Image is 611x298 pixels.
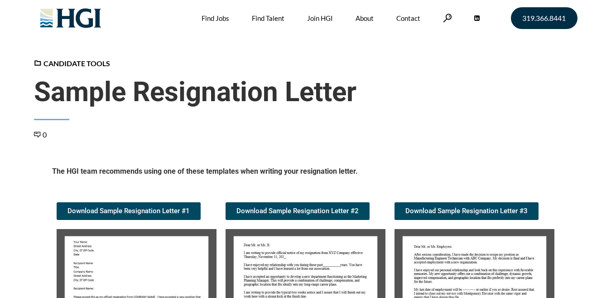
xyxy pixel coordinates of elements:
[405,208,528,215] span: Download Sample Resignation Letter #3
[57,202,201,220] a: Download Sample Resignation Letter #1
[52,166,559,180] h5: The HGI team recommends using one of these templates when writing your resignation letter.
[67,208,190,215] span: Download Sample Resignation Letter #1
[34,130,47,139] a: 0
[34,76,577,108] span: Sample Resignation Letter
[226,202,370,220] a: Download Sample Resignation Letter #2
[236,208,359,215] span: Download Sample Resignation Letter #2
[511,7,577,29] a: 319.366.8441
[34,59,110,68] a: Candidate Tools
[522,15,566,22] span: 319.366.8441
[395,202,539,220] a: Download Sample Resignation Letter #3
[443,14,452,22] a: Search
